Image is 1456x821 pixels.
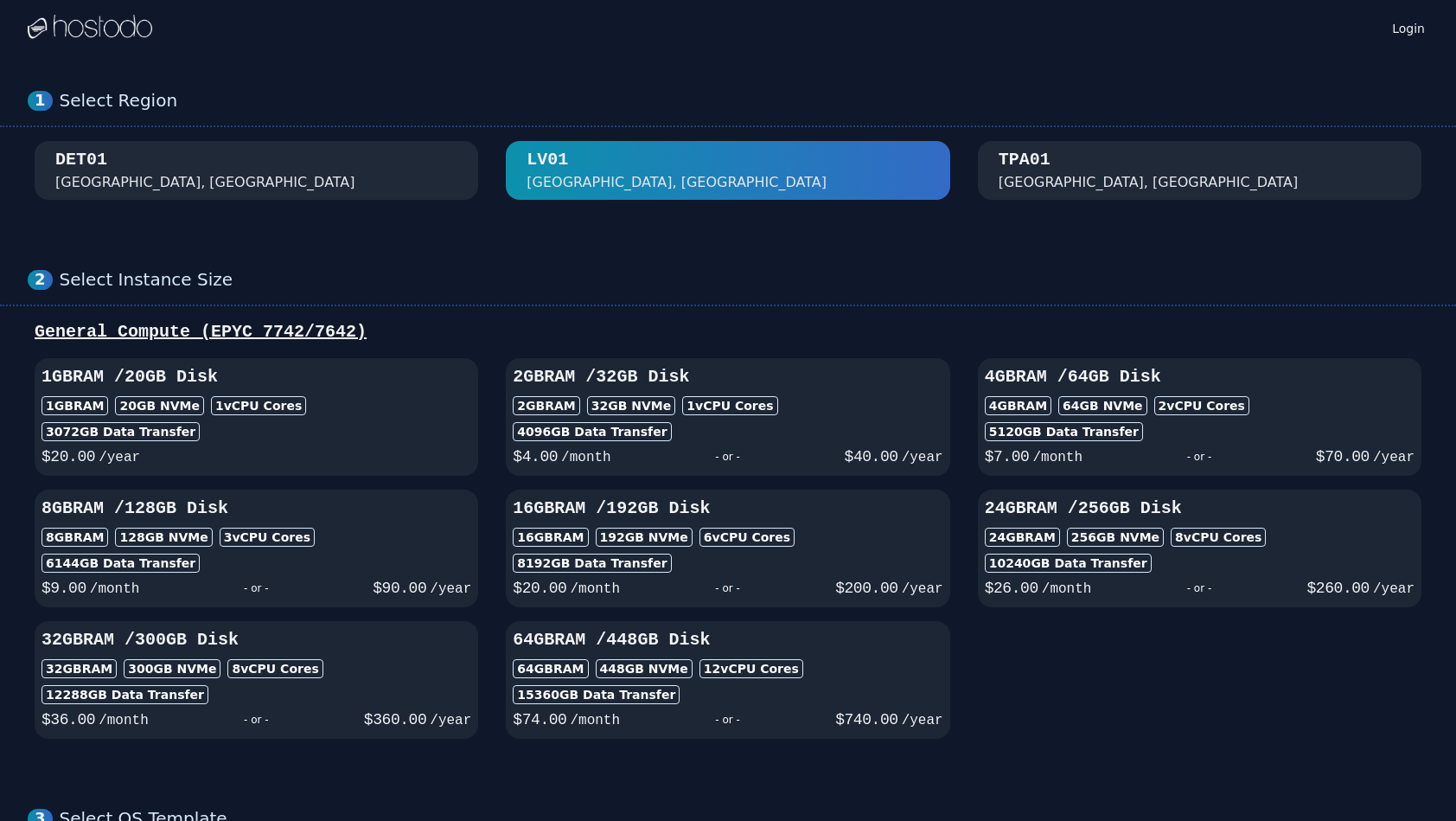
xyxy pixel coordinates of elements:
[115,396,204,415] div: 20 GB NVMe
[149,708,364,732] div: - or -
[902,581,943,597] span: /year
[513,528,588,547] div: 16GB RAM
[570,713,620,728] span: /month
[55,172,355,193] div: [GEOGRAPHIC_DATA], [GEOGRAPHIC_DATA]
[835,580,897,597] span: $ 200.00
[42,554,200,573] div: 6144 GB Data Transfer
[1042,581,1092,597] span: /month
[60,90,1428,112] div: Select Region
[978,490,1421,607] button: 24GBRAM /256GB Disk24GBRAM256GB NVMe8vCPU Cores10240GB Data Transfer$26.00/month- or -$260.00/year
[845,448,898,465] span: $ 40.00
[985,580,1038,597] span: $ 26.00
[527,172,827,193] div: [GEOGRAPHIC_DATA], [GEOGRAPHIC_DATA]
[682,396,777,415] div: 1 vCPU Cores
[513,554,671,573] div: 8192 GB Data Transfer
[1091,576,1306,600] div: - or -
[699,528,795,547] div: 6 vCPU Cores
[35,621,478,739] button: 32GBRAM /300GB Disk32GBRAM300GB NVMe8vCPU Cores12288GB Data Transfer$36.00/month- or -$360.00/year
[364,711,426,728] span: $ 360.00
[42,711,95,728] span: $ 36.00
[527,148,568,172] div: LV01
[90,581,140,597] span: /month
[506,358,949,476] button: 2GBRAM /32GB Disk2GBRAM32GB NVMe1vCPU Cores4096GB Data Transfer$4.00/month- or -$40.00/year
[620,708,835,732] div: - or -
[99,450,140,465] span: /year
[587,396,676,415] div: 32 GB NVMe
[978,358,1421,476] button: 4GBRAM /64GB Disk4GBRAM64GB NVMe2vCPU Cores5120GB Data Transfer$7.00/month- or -$70.00/year
[902,713,943,728] span: /year
[513,365,942,389] h3: 2GB RAM / 32 GB Disk
[999,172,1299,193] div: [GEOGRAPHIC_DATA], [GEOGRAPHIC_DATA]
[28,15,152,41] img: Logo
[42,396,108,415] div: 1GB RAM
[42,365,471,389] h3: 1GB RAM / 20 GB Disk
[35,358,478,476] button: 1GBRAM /20GB Disk1GBRAM20GB NVMe1vCPU Cores3072GB Data Transfer$20.00/year
[513,422,671,441] div: 4096 GB Data Transfer
[42,659,117,678] div: 32GB RAM
[513,659,588,678] div: 64GB RAM
[835,711,897,728] span: $ 740.00
[506,490,949,607] button: 16GBRAM /192GB Disk16GBRAM192GB NVMe6vCPU Cores8192GB Data Transfer$20.00/month- or -$200.00/year
[35,490,478,607] button: 8GBRAM /128GB Disk8GBRAM128GB NVMe3vCPU Cores6144GB Data Transfer$9.00/month- or -$90.00/year
[227,659,322,678] div: 8 vCPU Cores
[506,621,949,739] button: 64GBRAM /448GB Disk64GBRAM448GB NVMe12vCPU Cores15360GB Data Transfer$74.00/month- or -$740.00/year
[42,422,200,441] div: 3072 GB Data Transfer
[513,711,566,728] span: $ 74.00
[42,685,208,704] div: 12288 GB Data Transfer
[985,422,1143,441] div: 5120 GB Data Transfer
[1316,448,1370,465] span: $ 70.00
[513,628,942,652] h3: 64GB RAM / 448 GB Disk
[999,148,1050,172] div: TPA01
[28,320,1428,344] div: General Compute (EPYC 7742/7642)
[373,580,426,597] span: $ 90.00
[902,450,943,465] span: /year
[1032,450,1082,465] span: /month
[620,576,835,600] div: - or -
[513,448,558,465] span: $ 4.00
[55,148,107,172] div: DET01
[978,141,1421,200] button: TPA01 [GEOGRAPHIC_DATA], [GEOGRAPHIC_DATA]
[42,448,95,465] span: $ 20.00
[513,685,680,704] div: 15360 GB Data Transfer
[42,497,471,521] h3: 8GB RAM / 128 GB Disk
[124,659,220,678] div: 300 GB NVMe
[1082,445,1316,469] div: - or -
[1171,528,1266,547] div: 8 vCPU Cores
[211,396,306,415] div: 1 vCPU Cores
[699,659,803,678] div: 12 vCPU Cores
[35,141,478,200] button: DET01 [GEOGRAPHIC_DATA], [GEOGRAPHIC_DATA]
[28,91,53,111] div: 1
[139,576,373,600] div: - or -
[28,270,53,290] div: 2
[1058,396,1147,415] div: 64 GB NVMe
[430,581,471,597] span: /year
[513,396,579,415] div: 2GB RAM
[99,713,149,728] span: /month
[985,448,1030,465] span: $ 7.00
[42,528,108,547] div: 8GB RAM
[1067,528,1164,547] div: 256 GB NVMe
[985,365,1414,389] h3: 4GB RAM / 64 GB Disk
[596,659,693,678] div: 448 GB NVMe
[985,554,1152,573] div: 10240 GB Data Transfer
[1389,16,1428,37] a: Login
[1306,580,1369,597] span: $ 260.00
[611,445,845,469] div: - or -
[570,581,620,597] span: /month
[596,528,693,547] div: 192 GB NVMe
[42,580,86,597] span: $ 9.00
[42,628,471,652] h3: 32GB RAM / 300 GB Disk
[985,396,1051,415] div: 4GB RAM
[430,713,471,728] span: /year
[513,580,566,597] span: $ 20.00
[220,528,315,547] div: 3 vCPU Cores
[506,141,949,200] button: LV01 [GEOGRAPHIC_DATA], [GEOGRAPHIC_DATA]
[60,269,1428,291] div: Select Instance Size
[985,497,1414,521] h3: 24GB RAM / 256 GB Disk
[1373,450,1414,465] span: /year
[115,528,212,547] div: 128 GB NVMe
[1154,396,1249,415] div: 2 vCPU Cores
[513,497,942,521] h3: 16GB RAM / 192 GB Disk
[1373,581,1414,597] span: /year
[561,450,611,465] span: /month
